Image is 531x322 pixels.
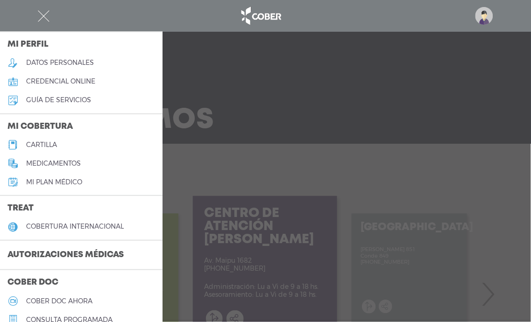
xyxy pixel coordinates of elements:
[26,96,91,104] h5: guía de servicios
[26,141,57,149] h5: cartilla
[38,10,50,22] img: Cober_menu-close-white.svg
[26,160,81,168] h5: medicamentos
[475,7,493,25] img: profile-placeholder.svg
[236,5,285,27] img: logo_cober_home-white.png
[26,77,95,85] h5: credencial online
[26,223,124,231] h5: cobertura internacional
[26,178,82,186] h5: Mi plan médico
[26,297,92,305] h5: Cober doc ahora
[26,59,94,67] h5: datos personales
